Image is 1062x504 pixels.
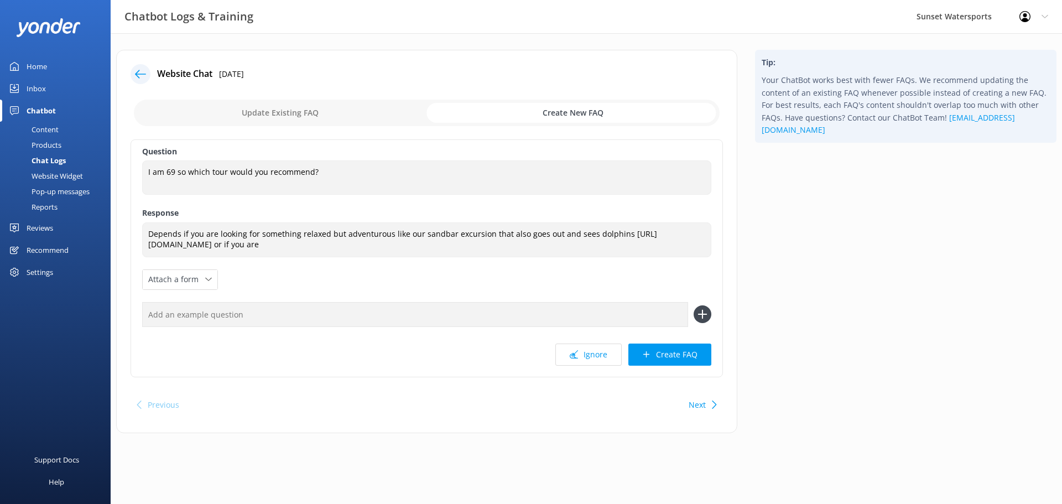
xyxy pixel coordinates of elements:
[124,8,253,25] h3: Chatbot Logs & Training
[7,153,66,168] div: Chat Logs
[148,273,205,285] span: Attach a form
[7,122,59,137] div: Content
[157,67,212,81] h4: Website Chat
[142,146,711,158] label: Question
[27,239,69,261] div: Recommend
[49,471,64,493] div: Help
[142,222,711,257] textarea: Depends if you are looking for something relaxed but adventurous like our sandbar excursion that ...
[762,56,1050,69] h4: Tip:
[7,137,61,153] div: Products
[219,68,244,80] p: [DATE]
[34,449,79,471] div: Support Docs
[555,344,622,366] button: Ignore
[27,55,47,77] div: Home
[689,394,706,416] button: Next
[142,207,711,219] label: Response
[7,153,111,168] a: Chat Logs
[27,77,46,100] div: Inbox
[7,168,83,184] div: Website Widget
[762,112,1015,135] a: [EMAIL_ADDRESS][DOMAIN_NAME]
[7,199,58,215] div: Reports
[27,261,53,283] div: Settings
[142,160,711,195] textarea: I am 69 so which tour would you recommend?
[27,217,53,239] div: Reviews
[142,302,688,327] input: Add an example question
[7,184,111,199] a: Pop-up messages
[7,199,111,215] a: Reports
[7,184,90,199] div: Pop-up messages
[762,74,1050,136] p: Your ChatBot works best with fewer FAQs. We recommend updating the content of an existing FAQ whe...
[7,137,111,153] a: Products
[7,122,111,137] a: Content
[27,100,56,122] div: Chatbot
[628,344,711,366] button: Create FAQ
[17,18,80,37] img: yonder-white-logo.png
[7,168,111,184] a: Website Widget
